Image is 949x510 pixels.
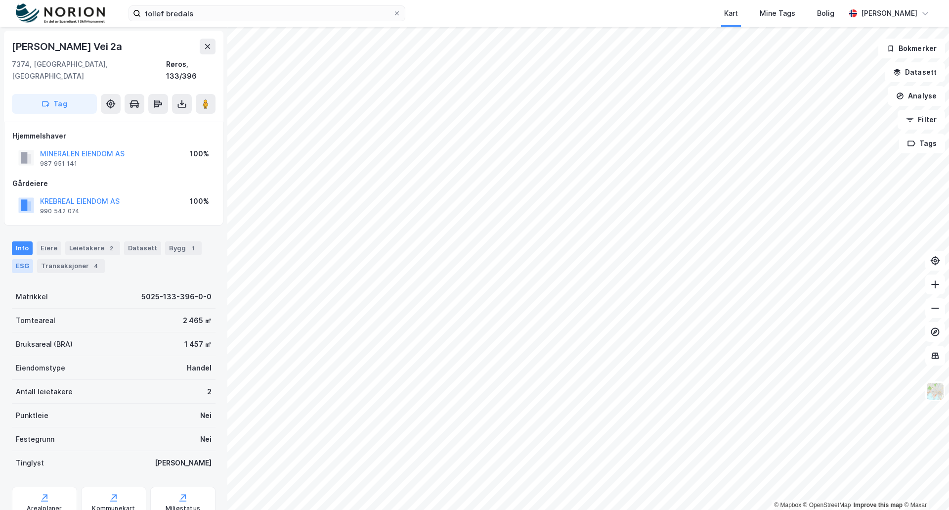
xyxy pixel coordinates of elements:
div: 7374, [GEOGRAPHIC_DATA], [GEOGRAPHIC_DATA] [12,58,166,82]
div: [PERSON_NAME] Vei 2a [12,39,124,54]
div: Bruksareal (BRA) [16,338,73,350]
button: Filter [898,110,945,130]
a: Improve this map [854,502,903,509]
div: 2 [106,243,116,253]
div: Festegrunn [16,433,54,445]
div: Gårdeiere [12,178,215,189]
button: Bokmerker [878,39,945,58]
button: Tag [12,94,97,114]
div: [PERSON_NAME] [155,457,212,469]
div: Eiere [37,241,61,255]
button: Datasett [885,62,945,82]
div: Datasett [124,241,161,255]
div: 2 465 ㎡ [183,315,212,326]
div: Antall leietakere [16,386,73,398]
div: Hjemmelshaver [12,130,215,142]
div: 4 [91,261,101,271]
div: 2 [207,386,212,398]
img: Z [926,382,945,401]
div: 987 951 141 [40,160,77,168]
button: Tags [899,134,945,153]
div: Leietakere [65,241,120,255]
div: Bygg [165,241,202,255]
div: Nei [200,410,212,421]
div: Eiendomstype [16,362,65,374]
div: 5025-133-396-0-0 [141,291,212,303]
div: Info [12,241,33,255]
a: OpenStreetMap [803,502,851,509]
div: [PERSON_NAME] [861,7,917,19]
iframe: Chat Widget [900,463,949,510]
a: Mapbox [774,502,801,509]
div: Tinglyst [16,457,44,469]
input: Søk på adresse, matrikkel, gårdeiere, leietakere eller personer [141,6,393,21]
div: Punktleie [16,410,48,421]
div: 100% [190,195,209,207]
div: 1 457 ㎡ [184,338,212,350]
div: Mine Tags [760,7,795,19]
div: 990 542 074 [40,207,80,215]
div: Kart [724,7,738,19]
div: Røros, 133/396 [166,58,216,82]
div: ESG [12,259,33,273]
div: Nei [200,433,212,445]
div: Tomteareal [16,315,55,326]
div: Matrikkel [16,291,48,303]
button: Analyse [888,86,945,106]
div: Bolig [817,7,834,19]
div: Transaksjoner [37,259,105,273]
img: norion-logo.80e7a08dc31c2e691866.png [16,3,105,24]
div: Handel [187,362,212,374]
div: 1 [188,243,198,253]
div: 100% [190,148,209,160]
